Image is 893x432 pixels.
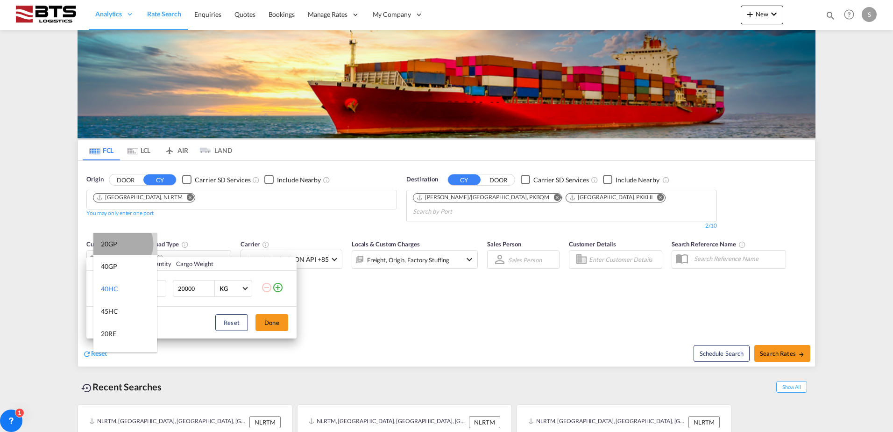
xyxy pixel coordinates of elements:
div: 40HC [101,284,118,294]
div: 40RE [101,352,116,361]
div: 40GP [101,262,117,271]
div: 20GP [101,239,117,249]
div: 45HC [101,307,118,316]
div: 20RE [101,329,116,338]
